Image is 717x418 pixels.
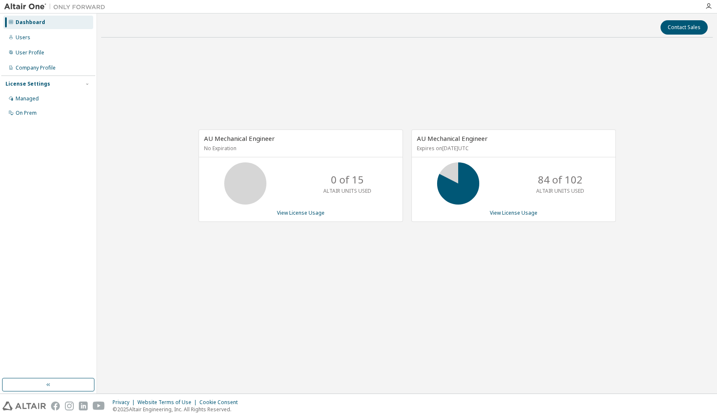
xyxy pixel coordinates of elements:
div: Cookie Consent [199,399,243,406]
div: Managed [16,95,39,102]
div: User Profile [16,49,44,56]
img: linkedin.svg [79,402,88,410]
div: Website Terms of Use [137,399,199,406]
p: ALTAIR UNITS USED [536,187,584,194]
a: View License Usage [277,209,325,216]
span: AU Mechanical Engineer [417,134,488,143]
img: instagram.svg [65,402,74,410]
a: View License Usage [490,209,537,216]
img: facebook.svg [51,402,60,410]
div: Privacy [113,399,137,406]
div: Dashboard [16,19,45,26]
img: Altair One [4,3,110,11]
div: License Settings [5,81,50,87]
button: Contact Sales [661,20,708,35]
div: Users [16,34,30,41]
p: 84 of 102 [538,173,583,187]
p: No Expiration [204,145,395,152]
img: altair_logo.svg [3,402,46,410]
p: ALTAIR UNITS USED [323,187,371,194]
div: Company Profile [16,65,56,71]
img: youtube.svg [93,402,105,410]
span: AU Mechanical Engineer [204,134,275,143]
p: 0 of 15 [331,173,364,187]
p: © 2025 Altair Engineering, Inc. All Rights Reserved. [113,406,243,413]
p: Expires on [DATE] UTC [417,145,608,152]
div: On Prem [16,110,37,116]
